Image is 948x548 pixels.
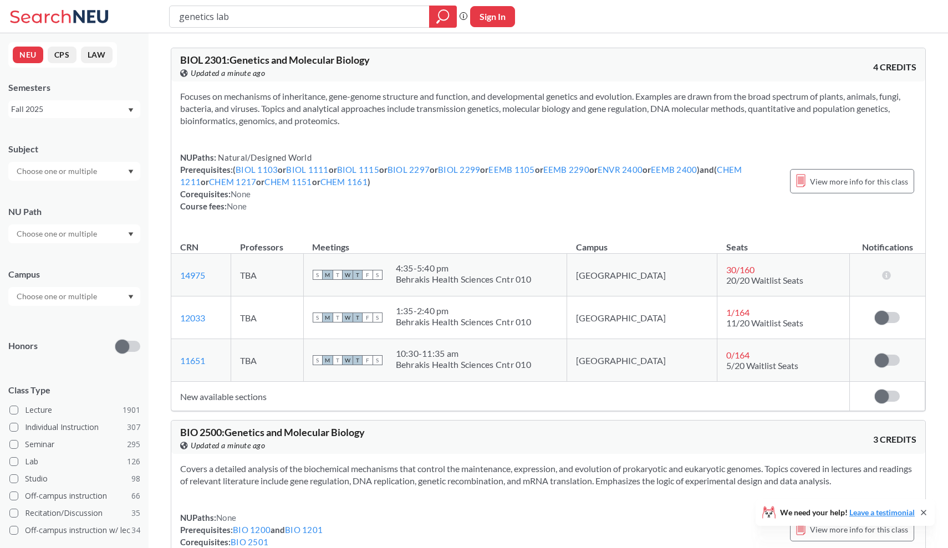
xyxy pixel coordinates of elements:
a: 12033 [180,313,205,323]
svg: magnifying glass [436,9,450,24]
a: EEMB 2290 [543,165,589,175]
a: CHEM 1151 [264,177,312,187]
div: Fall 2025Dropdown arrow [8,100,140,118]
input: Choose one or multiple [11,290,104,303]
section: Covers a detailed analysis of the biochemical mechanisms that control the maintenance, expression... [180,463,916,487]
section: Focuses on mechanisms of inheritance, gene-genome structure and function, and developmental genet... [180,90,916,127]
span: Updated a minute ago [191,67,265,79]
span: S [313,270,323,280]
a: EEMB 2400 [651,165,697,175]
a: CHEM 1217 [209,177,256,187]
div: 1:35 - 2:40 pm [396,305,531,316]
span: T [353,355,363,365]
a: BIOL 2299 [438,165,480,175]
td: TBA [231,296,304,339]
span: BIO 2500 : Genetics and Molecular Biology [180,426,365,438]
div: 4:35 - 5:40 pm [396,263,531,274]
a: Leave a testimonial [849,508,915,517]
label: Off-campus instruction w/ lec [9,523,140,537]
span: W [343,313,353,322]
div: Campus [8,268,140,280]
div: CRN [180,241,198,253]
span: 126 [127,455,140,468]
input: Choose one or multiple [11,227,104,240]
span: None [227,201,247,211]
span: 3 CREDITS [873,433,916,445]
a: 14975 [180,270,205,280]
span: Class Type [8,384,140,396]
td: [GEOGRAPHIC_DATA] [567,339,717,382]
a: ENVR 2400 [598,165,643,175]
span: S [313,355,323,365]
div: Fall 2025 [11,103,127,115]
a: BIO 1201 [285,525,323,535]
button: NEU [13,47,43,63]
span: None [216,513,236,523]
div: NU Path [8,206,140,218]
span: T [333,270,343,280]
label: Off-campus instruction [9,489,140,503]
div: NUPaths: Prerequisites: ( or or or or or or or or ) and ( or or or ) Corequisites: Course fees: [180,151,779,212]
td: New available sections [171,382,850,411]
th: Meetings [303,230,567,254]
th: Professors [231,230,304,254]
span: 66 [131,490,140,502]
td: [GEOGRAPHIC_DATA] [567,296,717,339]
th: Notifications [850,230,925,254]
span: 295 [127,438,140,450]
td: TBA [231,254,304,296]
a: BIOL 2297 [388,165,430,175]
span: F [363,270,373,280]
div: Dropdown arrow [8,287,140,306]
div: Dropdown arrow [8,224,140,243]
span: S [313,313,323,322]
span: BIOL 2301 : Genetics and Molecular Biology [180,54,370,66]
td: [GEOGRAPHIC_DATA] [567,254,717,296]
span: 34 [131,524,140,536]
label: Studio [9,472,140,486]
span: We need your help! [780,509,915,516]
span: S [373,313,383,322]
span: T [353,270,363,280]
label: Recitation/Discussion [9,506,140,520]
span: 0 / 164 [726,350,750,360]
span: 307 [127,421,140,433]
span: Natural/Designed World [216,152,312,162]
a: CHEM 1161 [320,177,368,187]
span: W [343,355,353,365]
span: 1 / 164 [726,307,750,317]
div: Behrakis Health Sciences Cntr 010 [396,359,531,370]
input: Choose one or multiple [11,165,104,178]
div: Behrakis Health Sciences Cntr 010 [396,274,531,285]
span: None [231,189,251,199]
button: CPS [48,47,77,63]
div: Subject [8,143,140,155]
span: View more info for this class [810,175,908,188]
span: M [323,313,333,322]
span: T [353,313,363,322]
a: BIO 1200 [233,525,271,535]
span: T [333,355,343,365]
div: magnifying glass [429,6,457,28]
span: 5/20 Waitlist Seats [726,360,798,371]
span: T [333,313,343,322]
div: Dropdown arrow [8,162,140,181]
p: Honors [8,340,38,352]
a: BIOL 1111 [286,165,328,175]
label: Lab [9,454,140,469]
span: F [363,355,373,365]
svg: Dropdown arrow [128,295,134,299]
button: LAW [81,47,113,63]
input: Class, professor, course number, "phrase" [178,7,421,26]
span: View more info for this class [810,523,908,536]
a: EEMB 1105 [488,165,534,175]
span: 30 / 160 [726,264,755,275]
span: 1901 [123,404,140,416]
span: 98 [131,473,140,485]
a: BIOL 1103 [236,165,278,175]
span: M [323,355,333,365]
a: BIOL 1115 [337,165,379,175]
span: Updated a minute ago [191,439,265,452]
a: 11651 [180,355,205,366]
th: Seats [717,230,850,254]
